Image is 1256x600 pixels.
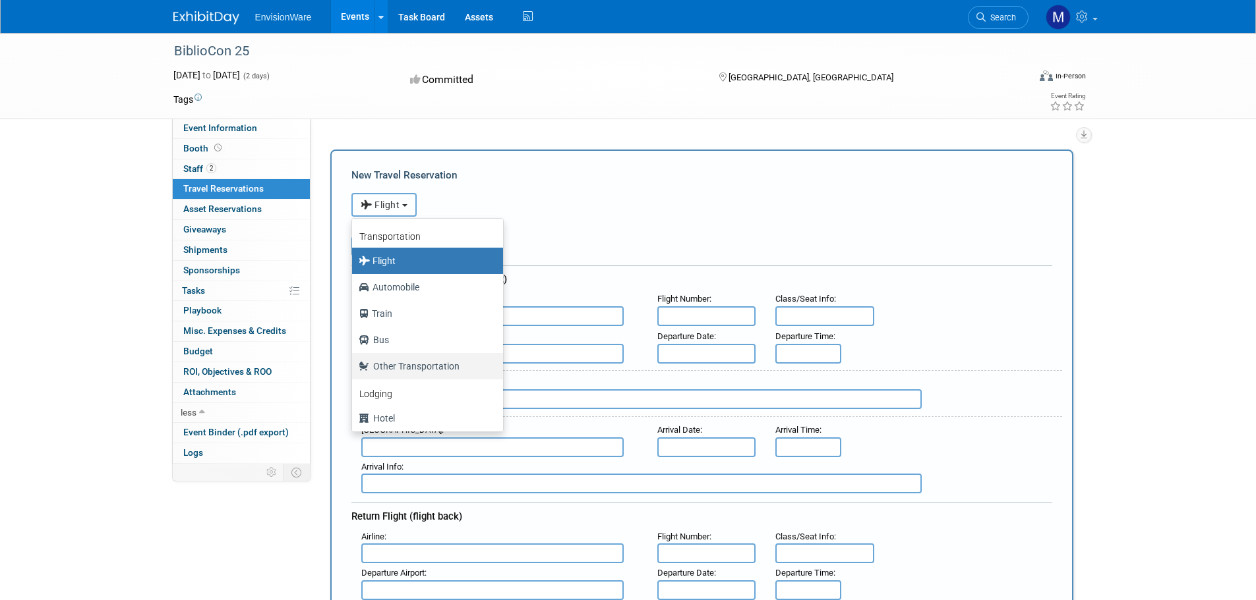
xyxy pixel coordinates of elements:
span: [GEOGRAPHIC_DATA], [GEOGRAPHIC_DATA] [729,72,893,82]
small: : [775,532,836,541]
a: Sponsorships [173,261,310,281]
a: Giveaways [173,220,310,240]
span: Booth [183,143,224,153]
span: Departure Airport [361,568,425,578]
span: Search [986,13,1016,22]
label: Other Transportation [359,356,490,377]
a: Booth [173,139,310,159]
a: Tasks [173,281,310,301]
span: Flight Number [657,294,709,304]
span: (2 days) [242,72,270,80]
a: Staff2 [173,159,310,179]
b: Lodging [359,389,392,399]
span: to [200,70,213,80]
span: Flight Number [657,532,709,541]
span: Sponsorships [183,265,240,275]
span: Event Binder (.pdf export) [183,427,289,437]
a: Shipments [173,240,310,260]
span: [DATE] [DATE] [173,70,240,80]
button: Flight [351,193,417,217]
a: Search [968,6,1029,29]
div: New Travel Reservation [351,168,1052,182]
span: Flight [361,200,400,210]
td: Toggle Event Tabs [283,464,310,481]
span: Arrival Info [361,462,402,472]
span: Class/Seat Info [775,532,834,541]
a: Misc. Expenses & Credits [173,321,310,341]
a: Lodging [352,379,503,405]
a: Playbook [173,301,310,321]
small: : [775,331,835,341]
span: Attachments [183,387,236,397]
img: Format-Inperson.png [1040,70,1053,81]
a: Event Binder (.pdf export) [173,423,310,443]
span: Departure Time [775,331,833,341]
small: : [657,331,716,341]
span: EnvisionWare [255,12,312,22]
td: Tags [173,93,202,106]
span: Tasks [182,285,205,296]
a: Logs [173,443,310,463]
a: Transportation [352,222,503,248]
div: In-Person [1055,71,1086,81]
span: Event Information [183,123,257,133]
small: : [657,568,716,578]
span: ROI, Objectives & ROO [183,366,272,377]
td: Personalize Event Tab Strip [260,464,284,481]
span: Return Flight (flight back) [351,510,462,522]
small: : [657,294,711,304]
div: BiblioCon 25 [169,40,1009,63]
span: Giveaways [183,224,226,234]
a: Attachments [173,383,310,402]
span: Staff [183,163,216,174]
span: Departure Time [775,568,833,578]
a: Event Information [173,119,310,138]
label: Hotel [359,408,490,429]
label: Flight [359,250,490,271]
span: Shipments [183,244,227,255]
span: Budget [183,346,213,356]
small: : [657,425,702,435]
div: Booking Confirmation Number: [351,217,1052,236]
label: Bus [359,329,490,350]
div: Committed [406,68,698,92]
div: Event Format [951,68,1087,88]
img: ExhibitDay [173,11,239,24]
span: Playbook [183,305,222,315]
span: Airline [361,532,384,541]
span: Departure Date [657,331,714,341]
a: less [173,403,310,423]
span: Departure Date [657,568,714,578]
span: Booth not reserved yet [212,143,224,153]
body: Rich Text Area. Press ALT-0 for help. [7,5,682,19]
div: Event Rating [1050,93,1085,99]
span: Misc. Expenses & Credits [183,325,286,336]
small: : [657,532,711,541]
span: Arrival Time [775,425,820,435]
small: : [775,425,822,435]
a: Budget [173,342,310,362]
small: : [775,294,836,304]
small: : [361,462,404,472]
span: less [181,407,196,418]
img: Michael Marciniak [1046,5,1071,30]
span: Logs [183,447,203,458]
small: : [361,568,427,578]
span: Travel Reservations [183,183,264,194]
small: : [361,532,386,541]
a: Asset Reservations [173,200,310,219]
span: Arrival Date [657,425,700,435]
b: Transportation [359,231,421,242]
label: Automobile [359,277,490,298]
label: Train [359,303,490,324]
span: Class/Seat Info [775,294,834,304]
span: Asset Reservations [183,204,262,214]
small: : [775,568,835,578]
a: Travel Reservations [173,179,310,199]
span: 2 [206,163,216,173]
a: ROI, Objectives & ROO [173,362,310,382]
